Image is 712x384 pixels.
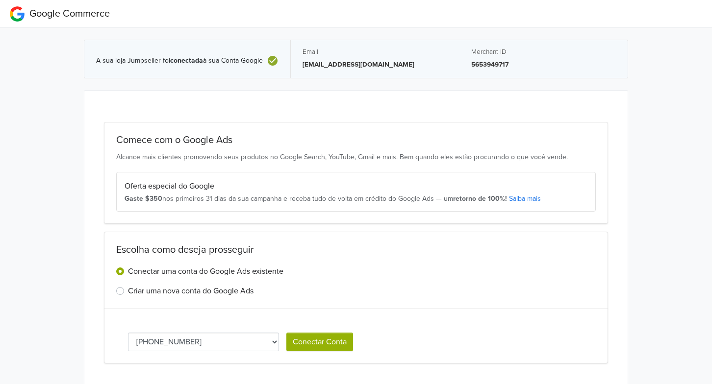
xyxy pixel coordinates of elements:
[145,194,162,203] strong: $350
[128,285,254,297] label: Criar uma nova conta do Google Ads
[303,60,448,70] p: [EMAIL_ADDRESS][DOMAIN_NAME]
[471,60,616,70] p: 5653949717
[29,8,110,20] span: Google Commerce
[116,152,596,162] p: Alcance mais clientes promovendo seus produtos no Google Search, YouTube, Gmail e mais. Bem quand...
[170,56,203,65] b: conectada
[116,244,596,256] h2: Escolha como deseja prosseguir
[286,333,353,351] button: Conectar Conta
[303,48,448,56] h5: Email
[128,265,283,277] label: Conectar uma conta do Google Ads existente
[125,194,143,203] strong: Gaste
[453,194,507,203] strong: retorno de 100%!
[125,194,587,204] div: nos primeiros 31 dias da sua campanha e receba tudo de volta em crédito do Google Ads — um
[509,194,541,203] a: Saiba mais
[125,180,587,192] div: Oferta especial do Google
[471,48,616,56] h5: Merchant ID
[116,134,596,146] h2: Comece com o Google Ads
[96,57,263,65] span: A sua loja Jumpseller foi à sua Conta Google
